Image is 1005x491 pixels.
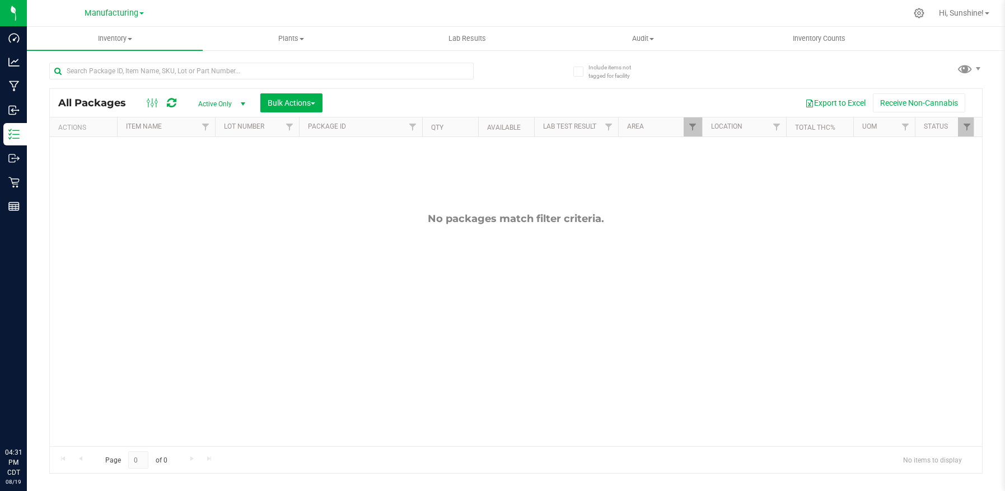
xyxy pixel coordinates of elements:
a: Area [627,122,644,130]
a: Location [711,122,742,130]
a: Filter [684,117,702,136]
inline-svg: Manufacturing [8,81,20,92]
a: Filter [958,117,976,136]
inline-svg: Retail [8,177,20,188]
a: Inventory Counts [731,27,907,50]
a: Filter [600,117,618,136]
a: UOM [862,122,877,130]
a: Package ID [308,122,346,130]
inline-svg: Outbound [8,153,20,164]
a: Filter [768,117,786,136]
a: Lab Test Result [543,122,596,130]
button: Export to Excel [798,93,873,112]
inline-svg: Reports [8,201,20,212]
span: All Packages [58,97,137,109]
inline-svg: Dashboard [8,32,20,44]
span: Plants [203,34,378,44]
iframe: Resource center unread badge [33,400,46,413]
a: Filter [197,117,215,136]
inline-svg: Inbound [8,105,20,116]
a: Qty [431,124,443,131]
input: Search Package ID, Item Name, SKU, Lot or Part Number... [49,63,474,79]
div: Actions [58,124,113,131]
span: Hi, Sunshine! [939,8,984,17]
span: Inventory Counts [778,34,861,44]
span: Page of 0 [96,451,176,469]
iframe: Resource center [11,402,45,435]
a: Audit [555,27,731,50]
a: Available [487,124,521,131]
p: 08/19 [5,478,22,486]
inline-svg: Analytics [8,56,20,68]
a: Lot Number [224,122,264,130]
span: Include items not tagged for facility [588,63,644,80]
a: Filter [281,117,299,136]
a: Filter [896,117,915,136]
span: Inventory [27,34,203,44]
span: No items to display [894,451,971,468]
button: Receive Non-Cannabis [873,93,965,112]
a: Item Name [126,122,162,130]
a: Plants [203,27,378,50]
div: No packages match filter criteria. [50,213,982,225]
a: Filter [404,117,422,136]
span: Manufacturing [85,8,138,18]
button: Bulk Actions [260,93,322,112]
a: Lab Results [379,27,555,50]
span: Bulk Actions [268,98,315,107]
div: Manage settings [912,8,926,18]
a: Status [924,122,948,130]
p: 04:31 PM CDT [5,447,22,478]
span: Lab Results [433,34,501,44]
span: Audit [555,34,730,44]
a: Total THC% [795,124,835,131]
a: Inventory [27,27,203,50]
inline-svg: Inventory [8,129,20,140]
